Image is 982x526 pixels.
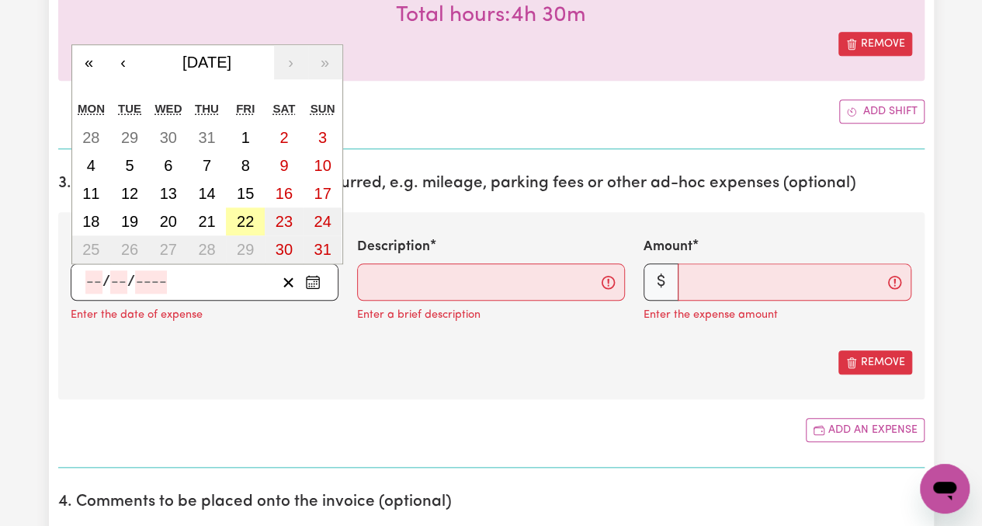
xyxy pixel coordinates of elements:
abbr: 5 August 2025 [125,157,134,174]
abbr: 31 July 2025 [198,129,215,146]
button: 5 August 2025 [110,152,149,179]
abbr: 25 August 2025 [82,241,99,258]
input: -- [110,270,127,294]
abbr: 27 August 2025 [160,241,177,258]
button: [DATE] [141,45,274,79]
abbr: 12 August 2025 [121,185,138,202]
abbr: 17 August 2025 [314,185,331,202]
abbr: 10 August 2025 [314,157,331,174]
h2: 3. Include any additional expenses incurred, e.g. mileage, parking fees or other ad-hoc expenses ... [58,174,925,193]
button: 22 August 2025 [226,207,265,235]
button: 3 August 2025 [304,124,342,152]
input: ---- [135,270,167,294]
label: Date [71,237,102,257]
button: 4 August 2025 [72,152,111,179]
button: 13 August 2025 [149,179,188,207]
abbr: 30 August 2025 [276,241,293,258]
button: ‹ [106,45,141,79]
abbr: 18 August 2025 [82,213,99,230]
span: [DATE] [182,54,231,71]
abbr: 6 August 2025 [164,157,172,174]
abbr: 22 August 2025 [237,213,254,230]
button: 30 August 2025 [265,235,304,263]
abbr: 20 August 2025 [160,213,177,230]
button: 29 July 2025 [110,124,149,152]
button: 9 August 2025 [265,152,304,179]
abbr: Wednesday [154,102,182,115]
iframe: Button to launch messaging window [920,464,970,514]
button: 7 August 2025 [188,152,227,179]
button: Remove this expense [838,350,912,374]
abbr: 7 August 2025 [203,157,211,174]
abbr: 26 August 2025 [121,241,138,258]
button: 24 August 2025 [304,207,342,235]
button: 1 August 2025 [226,124,265,152]
abbr: Thursday [195,102,219,115]
button: 29 August 2025 [226,235,265,263]
button: 18 August 2025 [72,207,111,235]
button: 8 August 2025 [226,152,265,179]
button: 10 August 2025 [304,152,342,179]
abbr: 15 August 2025 [237,185,254,202]
button: 28 August 2025 [188,235,227,263]
button: 28 July 2025 [72,124,111,152]
input: -- [85,270,102,294]
abbr: 8 August 2025 [241,157,250,174]
abbr: 3 August 2025 [318,129,327,146]
abbr: 24 August 2025 [314,213,331,230]
abbr: Friday [236,102,255,115]
button: 25 August 2025 [72,235,111,263]
abbr: 14 August 2025 [198,185,215,202]
button: › [274,45,308,79]
span: / [127,273,135,291]
label: Amount [644,237,692,257]
button: « [72,45,106,79]
button: 30 July 2025 [149,124,188,152]
button: Enter the date of expense [300,270,325,294]
abbr: 16 August 2025 [276,185,293,202]
abbr: Monday [78,102,105,115]
button: 26 August 2025 [110,235,149,263]
h2: 4. Comments to be placed onto the invoice (optional) [58,493,925,512]
span: / [102,273,110,291]
button: Add another expense [806,418,925,442]
button: 31 July 2025 [188,124,227,152]
button: 2 August 2025 [265,124,304,152]
button: 19 August 2025 [110,207,149,235]
abbr: 13 August 2025 [160,185,177,202]
abbr: 30 July 2025 [160,129,177,146]
p: Enter the date of expense [71,307,203,324]
button: 15 August 2025 [226,179,265,207]
abbr: 29 July 2025 [121,129,138,146]
button: 27 August 2025 [149,235,188,263]
p: Enter the expense amount [644,307,778,324]
button: Clear date [276,270,300,294]
button: 20 August 2025 [149,207,188,235]
abbr: 31 August 2025 [314,241,331,258]
abbr: Saturday [272,102,295,115]
label: Description [357,237,430,257]
abbr: 23 August 2025 [276,213,293,230]
abbr: 28 August 2025 [198,241,215,258]
button: 14 August 2025 [188,179,227,207]
span: Total hours worked: 4 hours 30 minutes [396,5,586,26]
abbr: 21 August 2025 [198,213,215,230]
abbr: 11 August 2025 [82,185,99,202]
abbr: 2 August 2025 [279,129,288,146]
span: $ [644,263,678,301]
button: 31 August 2025 [304,235,342,263]
p: Enter a brief description [357,307,481,324]
button: 6 August 2025 [149,152,188,179]
button: 21 August 2025 [188,207,227,235]
abbr: Sunday [311,102,335,115]
button: 16 August 2025 [265,179,304,207]
abbr: 28 July 2025 [82,129,99,146]
abbr: 19 August 2025 [121,213,138,230]
button: 11 August 2025 [72,179,111,207]
button: 12 August 2025 [110,179,149,207]
abbr: 9 August 2025 [279,157,288,174]
button: » [308,45,342,79]
abbr: 29 August 2025 [237,241,254,258]
abbr: 1 August 2025 [241,129,250,146]
button: Add another shift [839,99,925,124]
